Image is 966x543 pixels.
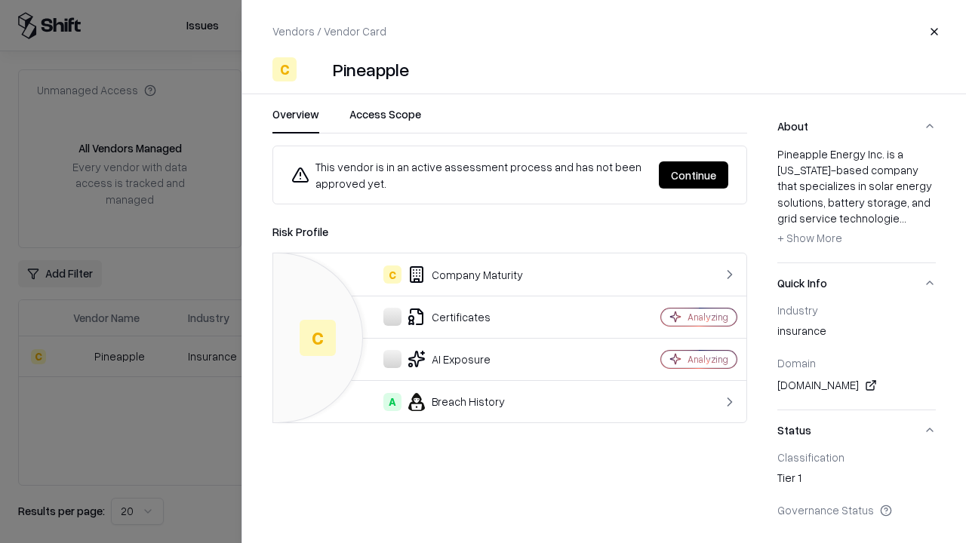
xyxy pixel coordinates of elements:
div: Quick Info [777,303,936,410]
div: Breach History [285,393,608,411]
button: About [777,106,936,146]
div: C [272,57,297,81]
div: Analyzing [688,353,728,366]
button: + Show More [777,226,842,250]
div: Domain [777,356,936,370]
button: Continue [659,161,728,189]
div: This vendor is in an active assessment process and has not been approved yet. [291,158,647,192]
span: ... [900,211,906,225]
div: Certificates [285,308,608,326]
div: [DOMAIN_NAME] [777,376,936,394]
button: Access Scope [349,106,421,133]
div: Industry [777,303,936,317]
div: insurance [777,323,936,344]
div: Tier 1 [777,470,936,491]
p: Vendors / Vendor Card [272,23,386,39]
div: Classification [777,450,936,464]
div: Analyzing [688,311,728,324]
button: Quick Info [777,263,936,303]
button: Status [777,410,936,450]
button: Overview [272,106,319,133]
img: Pineapple [303,57,327,81]
div: Risk Profile [272,222,747,241]
div: Pineapple Energy Inc. is a [US_STATE]-based company that specializes in solar energy solutions, b... [777,146,936,250]
div: C [383,265,401,284]
div: AI Exposure [285,350,608,368]
div: Pineapple [333,57,409,81]
div: Company Maturity [285,265,608,284]
div: Governance Status [777,503,936,517]
div: About [777,146,936,262]
div: C [300,320,336,356]
span: + Show More [777,231,842,244]
div: A [383,393,401,411]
